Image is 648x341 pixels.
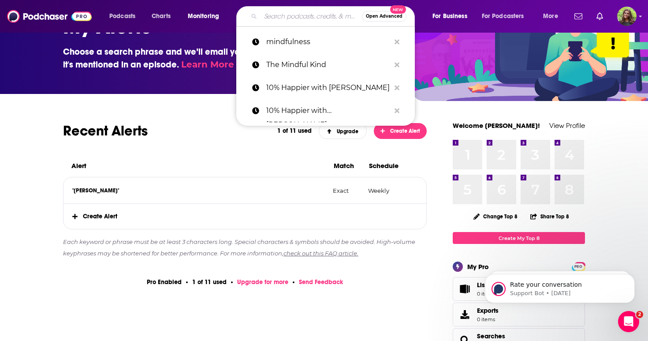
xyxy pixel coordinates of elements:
[333,187,361,194] p: Exact
[266,53,390,76] p: The Mindful Kind
[63,204,426,229] span: Create Alert
[277,127,312,135] p: 1 of 11 used
[236,99,415,122] a: 10% Happier with [PERSON_NAME]:
[537,9,569,23] button: open menu
[236,30,415,53] a: mindfulness
[152,10,171,22] span: Charts
[63,122,270,139] h2: Recent Alerts
[181,59,234,70] a: Learn More
[467,262,489,271] div: My Pro
[482,10,524,22] span: For Podcasters
[472,255,648,317] iframe: Intercom notifications message
[593,9,607,24] a: Show notifications dropdown
[617,7,637,26] img: User Profile
[390,5,406,14] span: New
[368,187,403,194] p: Weekly
[426,9,478,23] button: open menu
[188,10,219,22] span: Monitoring
[453,121,540,130] a: Welcome [PERSON_NAME]!
[236,53,415,76] a: The Mindful Kind
[456,308,473,321] span: Exports
[299,278,343,286] span: Send Feedback
[477,332,505,340] a: Searches
[327,128,359,135] span: Upgrade
[453,303,585,326] a: Exports
[109,10,135,22] span: Podcasts
[530,208,570,225] button: Share Top 8
[617,7,637,26] span: Logged in as reagan34226
[237,278,288,286] a: Upgrade for more
[543,10,558,22] span: More
[571,9,586,24] a: Show notifications dropdown
[63,236,427,259] p: Each keyword or phrase must be at least 3 characters long. Special characters & symbols should be...
[432,10,467,22] span: For Business
[380,128,421,134] span: Create Alert
[63,45,275,71] h3: Choose a search phrase and we’ll email you when it's mentioned in an episode.
[453,232,585,244] a: Create My Top 8
[182,9,231,23] button: open menu
[147,278,182,286] p: Pro Enabled
[549,121,585,130] a: View Profile
[362,11,406,22] button: Open AdvancedNew
[283,250,358,257] a: check out this FAQ article.
[617,7,637,26] button: Show profile menu
[468,211,523,222] button: Change Top 8
[374,123,427,139] button: Create Alert
[7,8,92,25] img: Podchaser - Follow, Share and Rate Podcasts
[456,283,473,295] span: Lists
[146,9,176,23] a: Charts
[71,161,326,170] h3: Alert
[261,9,362,23] input: Search podcasts, credits, & more...
[72,187,326,194] p: "[PERSON_NAME]"
[192,278,227,286] p: 1 of 11 used
[245,6,423,26] div: Search podcasts, credits, & more...
[103,9,147,23] button: open menu
[334,161,362,170] h3: Match
[453,277,585,301] a: Lists
[236,76,415,99] a: 10% Happier with [PERSON_NAME]
[266,30,390,53] p: mindfulness
[636,311,643,318] span: 2
[618,311,639,332] iframe: Intercom live chat
[266,76,390,99] p: 10% Happier with Dan Harris
[319,123,367,139] a: Upgrade
[477,316,499,322] span: 0 items
[366,14,402,19] span: Open Advanced
[369,161,404,170] h3: Schedule
[266,99,390,122] p: 10% Happier with Dan Harris:
[476,9,537,23] button: open menu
